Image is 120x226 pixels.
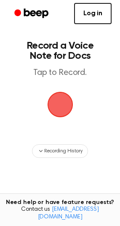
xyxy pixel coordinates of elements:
[38,207,99,220] a: [EMAIL_ADDRESS][DOMAIN_NAME]
[48,92,73,117] img: Beep Logo
[5,206,115,221] span: Contact us
[15,68,105,78] p: Tap to Record.
[15,41,105,61] h1: Record a Voice Note for Docs
[44,147,82,155] span: Recording History
[32,144,88,158] button: Recording History
[74,3,112,24] a: Log in
[8,6,56,22] a: Beep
